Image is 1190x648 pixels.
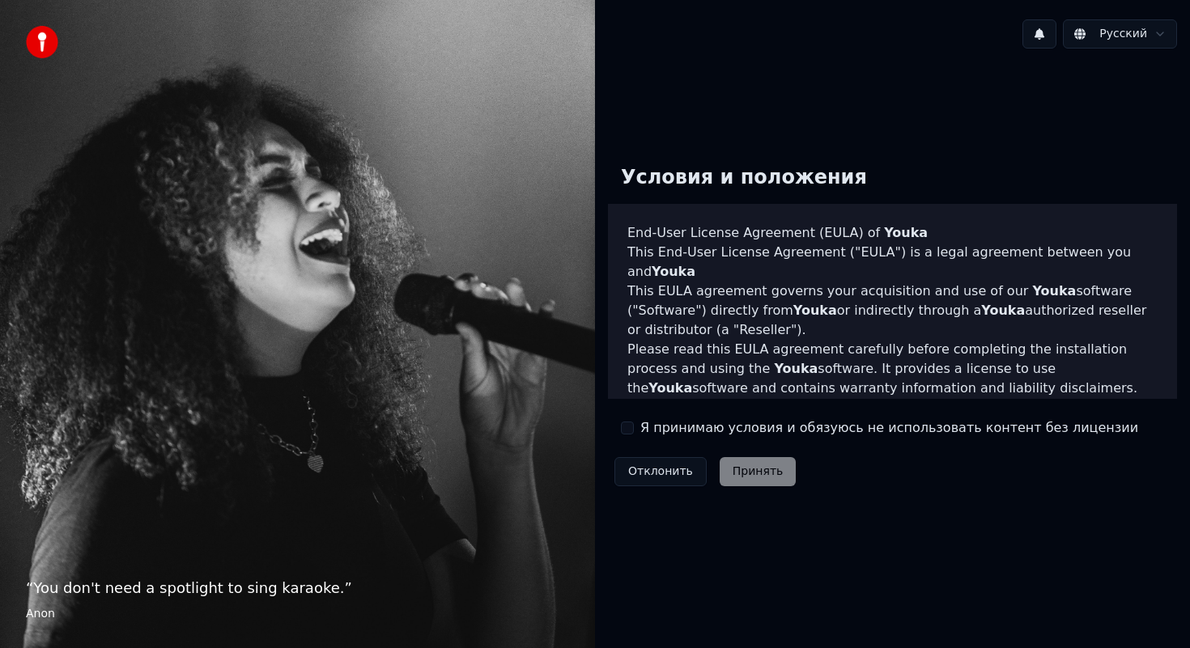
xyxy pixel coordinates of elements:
[1032,283,1076,299] span: Youka
[627,243,1158,282] p: This End-User License Agreement ("EULA") is a legal agreement between you and
[608,152,880,204] div: Условия и положения
[648,380,692,396] span: Youka
[640,418,1138,438] label: Я принимаю условия и обязуюсь не использовать контент без лицензии
[627,282,1158,340] p: This EULA agreement governs your acquisition and use of our software ("Software") directly from o...
[627,223,1158,243] h3: End-User License Agreement (EULA) of
[627,398,1158,476] p: If you register for a free trial of the software, this EULA agreement will also govern that trial...
[652,264,695,279] span: Youka
[884,225,928,240] span: Youka
[774,361,818,376] span: Youka
[26,577,569,599] p: “ You don't need a spotlight to sing karaoke. ”
[627,340,1158,398] p: Please read this EULA agreement carefully before completing the installation process and using th...
[981,303,1025,318] span: Youka
[26,26,58,58] img: youka
[614,457,707,486] button: Отклонить
[26,606,569,622] footer: Anon
[793,303,837,318] span: Youka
